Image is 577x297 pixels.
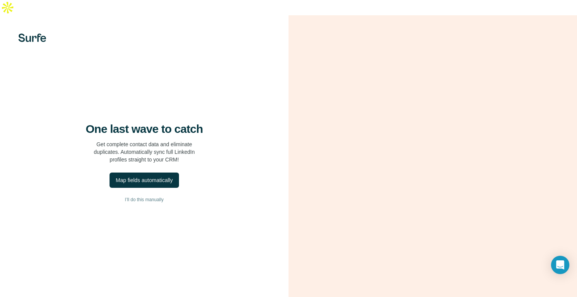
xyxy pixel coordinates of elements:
[110,173,179,188] button: Map fields automatically
[125,196,163,203] span: I’ll do this manually
[18,34,46,42] img: Surfe's logo
[116,176,172,184] div: Map fields automatically
[15,194,273,205] button: I’ll do this manually
[94,140,195,163] p: Get complete contact data and eliminate duplicates. Automatically sync full LinkedIn profiles str...
[551,256,569,274] div: Open Intercom Messenger
[86,122,203,136] h4: One last wave to catch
